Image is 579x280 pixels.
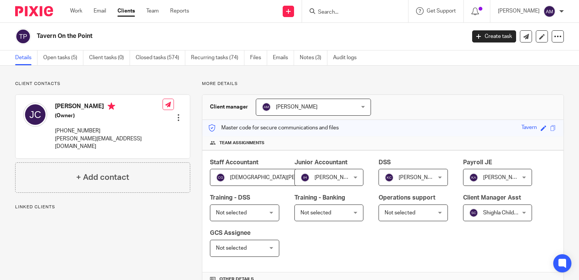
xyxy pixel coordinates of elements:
span: [PERSON_NAME] [315,175,356,180]
span: Shighla Childers [483,210,521,216]
a: Team [146,7,159,15]
img: svg%3E [385,173,394,182]
span: [PERSON_NAME] [276,104,318,110]
a: Files [250,50,267,65]
a: Work [70,7,82,15]
span: Payroll JE [463,159,492,165]
a: Open tasks (5) [43,50,83,65]
a: Details [15,50,38,65]
span: Staff Accountant [210,159,258,165]
span: Operations support [379,195,435,201]
h2: Tavern On the Point [37,32,376,40]
span: [PERSON_NAME] [483,175,525,180]
img: Pixie [15,6,53,16]
span: Team assignments [219,140,264,146]
span: GCS Assignee [210,230,250,236]
p: Master code for secure communications and files [208,124,339,132]
span: Training - Banking [294,195,345,201]
span: Not selected [216,210,247,216]
img: svg%3E [216,173,225,182]
img: svg%3E [300,173,310,182]
h4: + Add contact [76,171,129,183]
img: svg%3E [262,102,271,112]
div: Tavern [521,124,537,132]
a: Client tasks (0) [89,50,130,65]
img: svg%3E [469,208,478,217]
a: Notes (3) [300,50,327,65]
a: Clients [117,7,135,15]
span: Not selected [216,245,247,251]
span: Get Support [427,8,456,14]
img: svg%3E [543,5,556,17]
a: Reports [170,7,189,15]
h4: [PERSON_NAME] [55,102,163,112]
a: Emails [273,50,294,65]
img: svg%3E [469,173,478,182]
span: Not selected [385,210,415,216]
p: More details [202,81,564,87]
p: [PERSON_NAME] [498,7,540,15]
p: Linked clients [15,204,190,210]
span: Client Manager Asst [463,195,521,201]
a: Create task [472,30,516,42]
span: Training - DSS [210,195,250,201]
p: [PERSON_NAME][EMAIL_ADDRESS][DOMAIN_NAME] [55,135,163,151]
a: Audit logs [333,50,362,65]
input: Search [317,9,385,16]
h3: Client manager [210,103,248,111]
span: [DEMOGRAPHIC_DATA][PERSON_NAME] [230,175,329,180]
img: svg%3E [23,102,47,127]
span: Junior Accountant [294,159,347,165]
i: Primary [108,102,115,110]
a: Recurring tasks (74) [191,50,244,65]
span: DSS [379,159,391,165]
p: [PHONE_NUMBER] [55,127,163,135]
img: svg%3E [15,28,31,44]
span: Not selected [300,210,331,216]
p: Client contacts [15,81,190,87]
a: Closed tasks (574) [136,50,185,65]
a: Email [94,7,106,15]
span: [PERSON_NAME] [399,175,440,180]
h5: (Owner) [55,112,163,120]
